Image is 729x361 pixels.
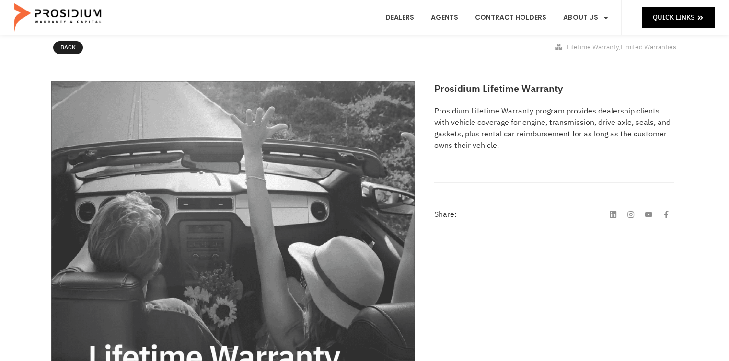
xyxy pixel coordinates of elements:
[653,11,694,23] span: Quick Links
[434,211,456,218] h4: Share:
[621,42,676,52] span: Limited Warranties
[53,41,83,55] a: Back
[567,42,619,52] span: Lifetime Warranty
[434,81,673,96] h2: Prosidium Lifetime Warranty
[434,105,673,151] p: Prosidium Lifetime Warranty program provides dealership clients with vehicle coverage for engine,...
[60,43,76,53] span: Back
[567,42,676,52] span: ,
[642,7,715,28] a: Quick Links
